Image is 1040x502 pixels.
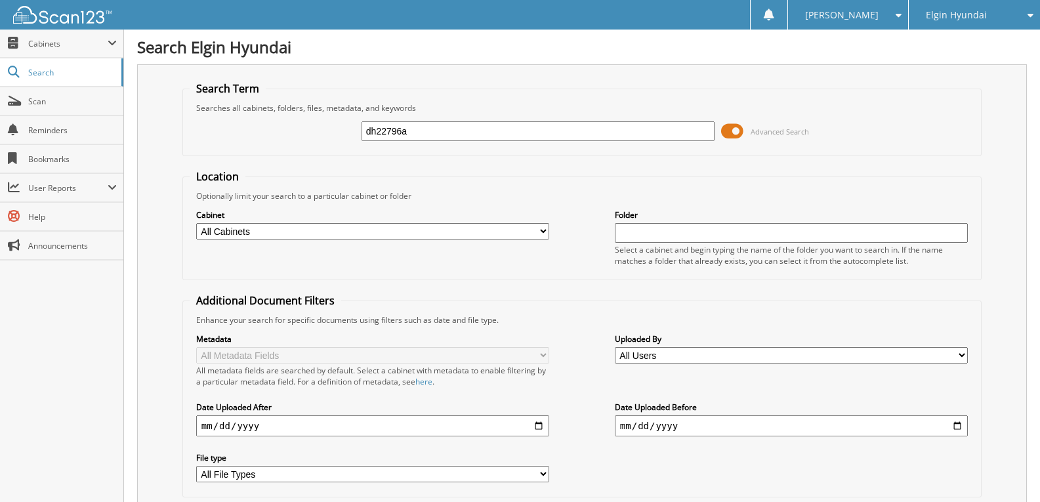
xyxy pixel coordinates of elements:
div: Select a cabinet and begin typing the name of the folder you want to search in. If the name match... [615,244,968,266]
label: Cabinet [196,209,549,220]
legend: Search Term [190,81,266,96]
label: Date Uploaded After [196,402,549,413]
legend: Location [190,169,245,184]
input: start [196,415,549,436]
label: Folder [615,209,968,220]
div: All metadata fields are searched by default. Select a cabinet with metadata to enable filtering b... [196,365,549,387]
span: Help [28,211,117,222]
a: here [415,376,432,387]
h1: Search Elgin Hyundai [137,36,1027,58]
span: Cabinets [28,38,108,49]
div: Optionally limit your search to a particular cabinet or folder [190,190,974,201]
label: Date Uploaded Before [615,402,968,413]
span: Elgin Hyundai [926,11,987,19]
iframe: Chat Widget [974,439,1040,502]
div: Searches all cabinets, folders, files, metadata, and keywords [190,102,974,114]
input: end [615,415,968,436]
span: [PERSON_NAME] [805,11,879,19]
label: File type [196,452,549,463]
label: Uploaded By [615,333,968,345]
label: Metadata [196,333,549,345]
span: Advanced Search [751,127,809,136]
legend: Additional Document Filters [190,293,341,308]
span: Reminders [28,125,117,136]
span: User Reports [28,182,108,194]
div: Enhance your search for specific documents using filters such as date and file type. [190,314,974,325]
span: Bookmarks [28,154,117,165]
span: Scan [28,96,117,107]
span: Announcements [28,240,117,251]
span: Search [28,67,115,78]
img: scan123-logo-white.svg [13,6,112,24]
